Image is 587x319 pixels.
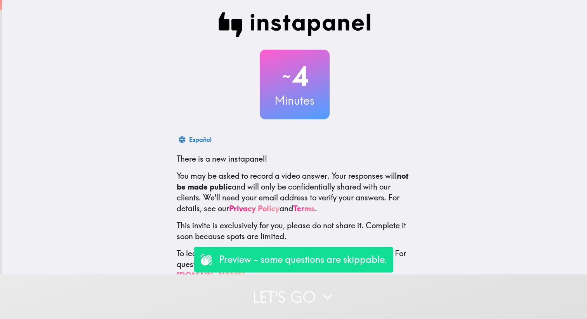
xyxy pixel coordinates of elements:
[229,203,280,213] a: Privacy Policy
[177,171,408,191] b: not be made public
[293,203,315,213] a: Terms
[177,220,413,242] p: This invite is exclusively for you, please do not share it. Complete it soon because spots are li...
[281,65,292,88] span: ~
[260,92,330,109] h3: Minutes
[219,253,387,266] p: Preview - some questions are skippable.
[219,12,371,37] img: Instapanel
[177,248,413,281] p: To learn more about Instapanel, check out . For questions or help, email us at .
[177,154,267,164] span: There is a new instapanel!
[260,60,330,92] h2: 4
[189,134,212,145] div: Español
[177,132,215,147] button: Español
[177,171,413,214] p: You may be asked to record a video answer. Your responses will and will only be confidentially sh...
